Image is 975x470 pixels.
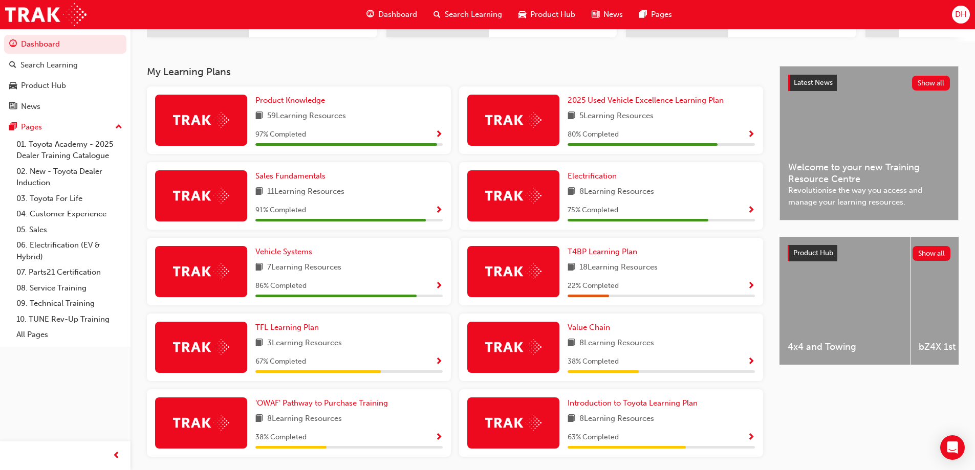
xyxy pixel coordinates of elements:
button: DashboardSearch LearningProduct HubNews [4,33,126,118]
span: TFL Learning Plan [255,323,319,332]
a: Product HubShow all [788,245,950,261]
button: Show Progress [747,431,755,444]
a: 06. Electrification (EV & Hybrid) [12,237,126,264]
span: book-icon [568,261,575,274]
a: Electrification [568,170,621,182]
span: car-icon [518,8,526,21]
a: T4BP Learning Plan [568,246,641,258]
span: 5 Learning Resources [579,110,654,123]
button: Show all [913,246,951,261]
span: Electrification [568,171,617,181]
span: Show Progress [747,282,755,291]
span: Show Progress [435,357,443,367]
span: Sales Fundamentals [255,171,326,181]
span: search-icon [434,8,441,21]
a: 10. TUNE Rev-Up Training [12,311,126,327]
span: book-icon [568,337,575,350]
span: 91 % Completed [255,205,306,216]
span: 80 % Completed [568,129,619,141]
button: Show Progress [747,204,755,217]
span: up-icon [115,121,122,134]
span: book-icon [255,337,263,350]
img: Trak [173,339,229,355]
span: Show Progress [435,433,443,442]
div: News [21,101,40,113]
span: Dashboard [378,9,417,20]
a: 02. New - Toyota Dealer Induction [12,164,126,191]
button: Show Progress [747,128,755,141]
span: 97 % Completed [255,129,306,141]
span: 38 % Completed [568,356,619,368]
a: Dashboard [4,35,126,54]
a: All Pages [12,327,126,343]
span: 59 Learning Resources [267,110,346,123]
button: Pages [4,118,126,137]
a: 05. Sales [12,222,126,238]
a: Latest NewsShow all [788,75,950,91]
button: Show all [912,76,950,91]
span: news-icon [592,8,599,21]
div: Search Learning [20,59,78,71]
button: Show Progress [747,280,755,293]
span: 2025 Used Vehicle Excellence Learning Plan [568,96,724,105]
span: 67 % Completed [255,356,306,368]
span: Show Progress [747,357,755,367]
a: Sales Fundamentals [255,170,330,182]
a: search-iconSearch Learning [425,4,510,25]
span: pages-icon [639,8,647,21]
span: Pages [651,9,672,20]
span: Search Learning [445,9,502,20]
div: Open Intercom Messenger [940,435,965,460]
span: Show Progress [435,206,443,215]
a: guage-iconDashboard [358,4,425,25]
span: 8 Learning Resources [579,337,654,350]
span: 63 % Completed [568,432,619,443]
span: book-icon [255,261,263,274]
span: 86 % Completed [255,280,307,292]
span: Product Hub [530,9,575,20]
img: Trak [485,339,541,355]
img: Trak [173,415,229,431]
span: Welcome to your new Training Resource Centre [788,162,950,185]
span: book-icon [255,186,263,198]
img: Trak [5,3,86,26]
span: T4BP Learning Plan [568,247,637,256]
a: Product Hub [4,76,126,95]
span: 8 Learning Resources [267,413,342,426]
span: book-icon [255,110,263,123]
a: Vehicle Systems [255,246,316,258]
span: 75 % Completed [568,205,618,216]
span: Show Progress [435,130,443,140]
button: Show Progress [435,431,443,444]
span: 3 Learning Resources [267,337,342,350]
a: 09. Technical Training [12,296,126,311]
img: Trak [485,415,541,431]
div: Pages [21,121,42,133]
a: TFL Learning Plan [255,322,323,333]
span: Product Knowledge [255,96,325,105]
span: car-icon [9,81,17,91]
span: Value Chain [568,323,610,332]
span: Revolutionise the way you access and manage your learning resources. [788,185,950,208]
span: 38 % Completed [255,432,307,443]
a: 01. Toyota Academy - 2025 Dealer Training Catalogue [12,137,126,164]
a: Value Chain [568,322,614,333]
span: 7 Learning Resources [267,261,341,274]
img: Trak [173,188,229,204]
img: Trak [485,188,541,204]
span: Show Progress [747,433,755,442]
a: 'OWAF' Pathway to Purchase Training [255,397,392,409]
span: 'OWAF' Pathway to Purchase Training [255,398,388,408]
a: Latest NewsShow allWelcome to your new Training Resource CentreRevolutionise the way you access a... [779,66,959,220]
span: news-icon [9,102,17,111]
span: 11 Learning Resources [267,186,344,198]
a: 4x4 and Towing [779,237,910,365]
button: Show Progress [435,204,443,217]
span: 18 Learning Resources [579,261,658,274]
span: search-icon [9,61,16,70]
span: pages-icon [9,123,17,132]
span: Show Progress [747,206,755,215]
a: News [4,97,126,116]
img: Trak [485,112,541,128]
